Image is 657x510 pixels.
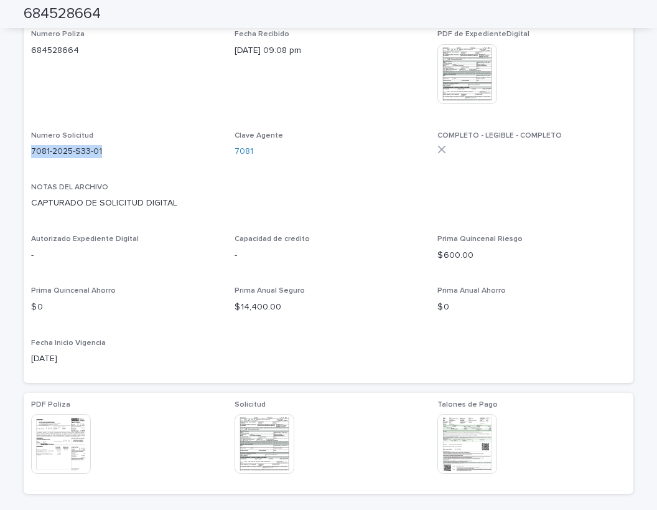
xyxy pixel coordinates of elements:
[437,132,562,139] span: COMPLETO - LEGIBLE - COMPLETO
[235,401,266,408] span: Solicitud
[437,401,498,408] span: Talones de Pago
[31,352,220,366] p: [DATE]
[235,44,423,57] p: [DATE] 09:08 pm
[235,31,289,38] span: Fecha Recibido
[437,235,523,243] span: Prima Quincenal Riesgo
[31,197,626,210] p: CAPTURADO DE SOLICITUD DIGITAL
[235,145,253,158] a: 7081
[437,287,506,295] span: Prima Anual Ahorro
[31,31,85,38] span: Numero Poliza
[31,44,220,57] p: 684528664
[31,287,116,295] span: Prima Quincenal Ahorro
[31,145,220,158] p: 7081-2025-S33-01
[31,301,220,314] p: $ 0
[235,287,305,295] span: Prima Anual Seguro
[235,235,310,243] span: Capacidad de credito
[235,249,423,262] p: -
[437,249,626,262] p: $ 600.00
[31,249,220,262] p: -
[31,401,70,408] span: PDF Poliza
[437,31,529,38] span: PDF de ExpedienteDigital
[31,132,93,139] span: Numero Solicitud
[31,235,139,243] span: Autorizado Expediente Digital
[31,184,108,191] span: NOTAS DEL ARCHIVO
[437,301,626,314] p: $ 0
[235,301,423,314] p: $ 14,400.00
[235,132,283,139] span: Clave Agente
[31,339,106,347] span: Fecha Inicio Vigencia
[24,5,101,23] h2: 684528664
